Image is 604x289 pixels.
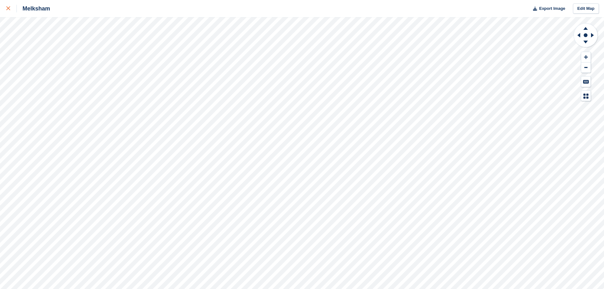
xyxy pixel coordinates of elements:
button: Map Legend [581,91,591,101]
span: Export Image [539,5,565,12]
button: Zoom In [581,52,591,62]
a: Edit Map [573,3,599,14]
button: Keyboard Shortcuts [581,76,591,87]
button: Zoom Out [581,62,591,73]
button: Export Image [529,3,565,14]
div: Melksham [17,5,50,12]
